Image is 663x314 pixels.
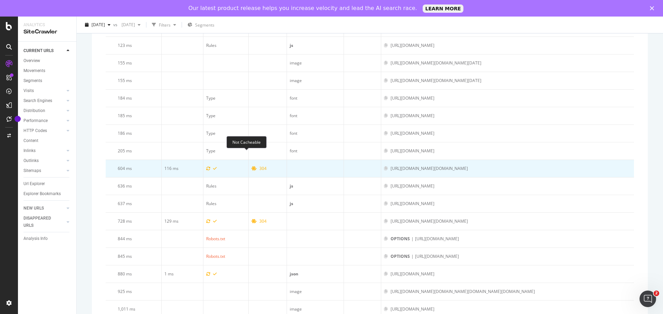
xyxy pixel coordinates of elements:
span: 844 ms [118,236,132,242]
span: 205 ms [118,148,132,154]
div: Type [206,130,215,136]
span: 155 ms [118,60,132,66]
span: 880 ms [118,271,132,277]
div: HTTP Codes [23,127,47,134]
div: Rules [206,183,217,189]
span: Segments [195,22,214,28]
a: Url Explorer [23,180,71,188]
span: 123 ms [118,42,132,48]
div: 1 ms [164,271,200,277]
div: font [290,148,341,154]
div: Overview [23,57,40,64]
div: Filters [159,22,171,28]
div: [URL][DOMAIN_NAME] [391,183,434,189]
a: LEARN MORE [423,4,464,13]
div: [URL][DOMAIN_NAME] [391,271,434,277]
span: 2 [654,291,659,296]
div: DISAPPEARED URLS [23,215,58,229]
div: [URL][DOMAIN_NAME][DOMAIN_NAME][DOMAIN_NAME][DOMAIN_NAME] [391,288,535,295]
span: 2025 Aug. 13th [92,22,105,28]
a: Movements [23,67,71,74]
div: [URL][DOMAIN_NAME] [391,113,434,119]
span: 637 ms [118,201,132,206]
div: json [290,271,341,277]
a: Segments [23,77,71,84]
div: Url Explorer [23,180,45,188]
div: [URL][DOMAIN_NAME] [415,236,459,242]
div: Outlinks [23,157,39,164]
div: [URL][DOMAIN_NAME] [391,130,434,136]
div: font [290,113,341,119]
div: Close [650,6,657,10]
a: CURRENT URLS [23,47,65,54]
a: Explorer Bookmarks [23,190,71,197]
div: Rules [206,201,217,207]
a: Inlinks [23,147,65,154]
div: 304 [259,218,267,224]
div: 304 [259,165,267,172]
div: [URL][DOMAIN_NAME][DOMAIN_NAME] [391,165,468,172]
div: CURRENT URLS [23,47,54,54]
span: 604 ms [118,165,132,171]
div: Search Engines [23,97,52,104]
a: Analysis Info [23,235,71,242]
span: | [411,236,414,242]
div: NEW URLS [23,205,44,212]
span: 925 ms [118,288,132,294]
button: Segments [185,19,217,30]
iframe: Intercom live chat [640,291,656,307]
div: [URL][DOMAIN_NAME][DOMAIN_NAME][DATE] [391,78,481,84]
div: Robots.txt [206,236,225,242]
a: Overview [23,57,71,64]
div: js [290,42,341,49]
a: DISAPPEARED URLS [23,215,65,229]
div: Robots.txt [206,253,225,260]
span: 155 ms [118,78,132,83]
div: Performance [23,117,48,124]
div: Type [206,113,215,119]
a: NEW URLS [23,205,65,212]
button: Filters [149,19,179,30]
div: Movements [23,67,45,74]
div: [URL][DOMAIN_NAME] [391,201,434,207]
a: Distribution [23,107,65,114]
span: 1,011 ms [118,306,135,312]
div: Tooltip anchor [15,116,21,122]
div: js [290,183,341,189]
div: font [290,130,341,136]
a: HTTP Codes [23,127,65,134]
div: [URL][DOMAIN_NAME] [391,95,434,101]
div: Visits [23,87,34,94]
div: Type [206,148,215,154]
span: 845 ms [118,253,132,259]
div: [URL][DOMAIN_NAME] [391,42,434,49]
a: Sitemaps [23,167,65,174]
div: [URL][DOMAIN_NAME] [391,306,434,312]
span: 185 ms [118,113,132,119]
span: vs [113,22,119,28]
div: [URL][DOMAIN_NAME] [415,253,459,260]
button: [DATE] [119,19,143,30]
span: 728 ms [118,218,132,224]
span: 636 ms [118,183,132,189]
div: image [290,306,341,312]
div: Type [206,95,215,101]
a: Performance [23,117,65,124]
span: 186 ms [118,130,132,136]
div: 116 ms [164,165,200,172]
div: SiteCrawler [23,28,71,36]
div: image [290,78,341,84]
span: OPTIONS [391,253,410,260]
div: Inlinks [23,147,36,154]
div: [URL][DOMAIN_NAME][DOMAIN_NAME][DATE] [391,60,481,66]
div: Analysis Info [23,235,48,242]
span: | [411,253,414,260]
div: 129 ms [164,218,200,224]
div: [URL][DOMAIN_NAME] [391,148,434,154]
div: font [290,95,341,101]
button: [DATE] [82,19,113,30]
div: Rules [206,42,217,49]
div: Sitemaps [23,167,41,174]
span: 184 ms [118,95,132,101]
a: Content [23,137,71,144]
